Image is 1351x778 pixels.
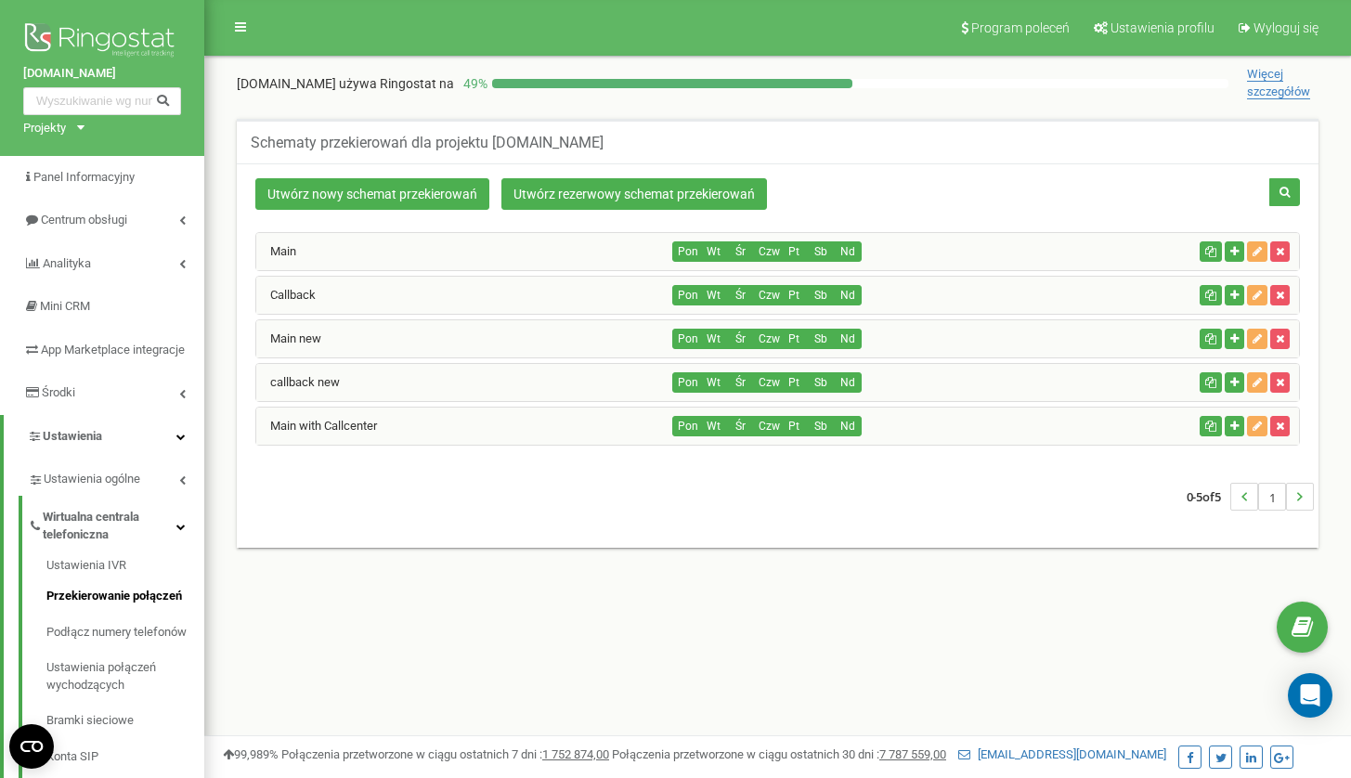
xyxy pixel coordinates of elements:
[256,419,377,433] a: Main with Callcenter
[879,747,946,761] u: 7 787 559,00
[1269,178,1300,206] button: Szukaj schematu przekierowań
[807,241,835,262] button: Sb
[1258,483,1286,511] li: 1
[542,747,609,761] u: 1 752 874,00
[46,650,204,703] a: Ustawienia połączeń wychodzących
[753,329,781,349] button: Czw
[834,372,862,393] button: Nd
[780,285,808,305] button: Pt
[256,375,340,389] a: callback new
[699,416,727,436] button: Wt
[699,285,727,305] button: Wt
[780,372,808,393] button: Pt
[237,74,454,93] p: [DOMAIN_NAME]
[753,285,781,305] button: Czw
[672,416,700,436] button: Pon
[834,241,862,262] button: Nd
[780,241,808,262] button: Pt
[753,416,781,436] button: Czw
[23,65,181,83] a: [DOMAIN_NAME]
[46,615,204,651] a: Podłącz numery telefonów
[699,241,727,262] button: Wt
[699,372,727,393] button: Wt
[41,213,127,227] span: Centrum obsługi
[1288,673,1332,718] div: Open Intercom Messenger
[726,416,754,436] button: Śr
[28,458,204,496] a: Ustawienia ogólne
[256,331,321,345] a: Main new
[726,372,754,393] button: Śr
[41,343,185,357] span: App Marketplace integracje
[834,285,862,305] button: Nd
[44,471,140,488] span: Ustawienia ogólne
[1254,20,1319,35] span: Wyloguj się
[807,285,835,305] button: Sb
[28,496,204,551] a: Wirtualna centrala telefoniczna
[43,509,176,543] span: Wirtualna centrala telefoniczna
[46,578,204,615] a: Przekierowanie połączeń
[43,256,91,270] span: Analityka
[46,557,204,579] a: Ustawienia IVR
[834,329,862,349] button: Nd
[1202,488,1215,505] span: of
[726,329,754,349] button: Śr
[501,178,767,210] a: Utwórz rezerwowy schemat przekierowań
[43,429,102,443] span: Ustawienia
[1247,67,1310,99] span: Więcej szczegółów
[672,372,700,393] button: Pon
[971,20,1070,35] span: Program poleceń
[672,285,700,305] button: Pon
[780,329,808,349] button: Pt
[807,372,835,393] button: Sb
[223,747,279,761] span: 99,989%
[23,19,181,65] img: Ringostat logo
[699,329,727,349] button: Wt
[807,329,835,349] button: Sb
[753,241,781,262] button: Czw
[1187,483,1230,511] span: 0-5 5
[753,372,781,393] button: Czw
[339,76,454,91] span: używa Ringostat na
[612,747,946,761] span: Połączenia przetworzone w ciągu ostatnich 30 dni :
[9,724,54,769] button: Open CMP widget
[46,703,204,739] a: Bramki sieciowe
[672,241,700,262] button: Pon
[834,416,862,436] button: Nd
[256,244,296,258] a: Main
[42,385,75,399] span: Środki
[726,285,754,305] button: Śr
[23,87,181,115] input: Wyszukiwanie wg numeru
[281,747,609,761] span: Połączenia przetworzone w ciągu ostatnich 7 dni :
[1187,464,1314,529] nav: ...
[256,288,316,302] a: Callback
[46,739,204,775] a: Konta SIP
[454,74,492,93] p: 49 %
[1111,20,1215,35] span: Ustawienia profilu
[23,120,66,137] div: Projekty
[251,135,604,151] h5: Schematy przekierowań dla projektu [DOMAIN_NAME]
[4,415,204,459] a: Ustawienia
[40,299,90,313] span: Mini CRM
[726,241,754,262] button: Śr
[255,178,489,210] a: Utwórz nowy schemat przekierowań
[672,329,700,349] button: Pon
[958,747,1166,761] a: [EMAIL_ADDRESS][DOMAIN_NAME]
[780,416,808,436] button: Pt
[807,416,835,436] button: Sb
[33,170,135,184] span: Panel Informacyjny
